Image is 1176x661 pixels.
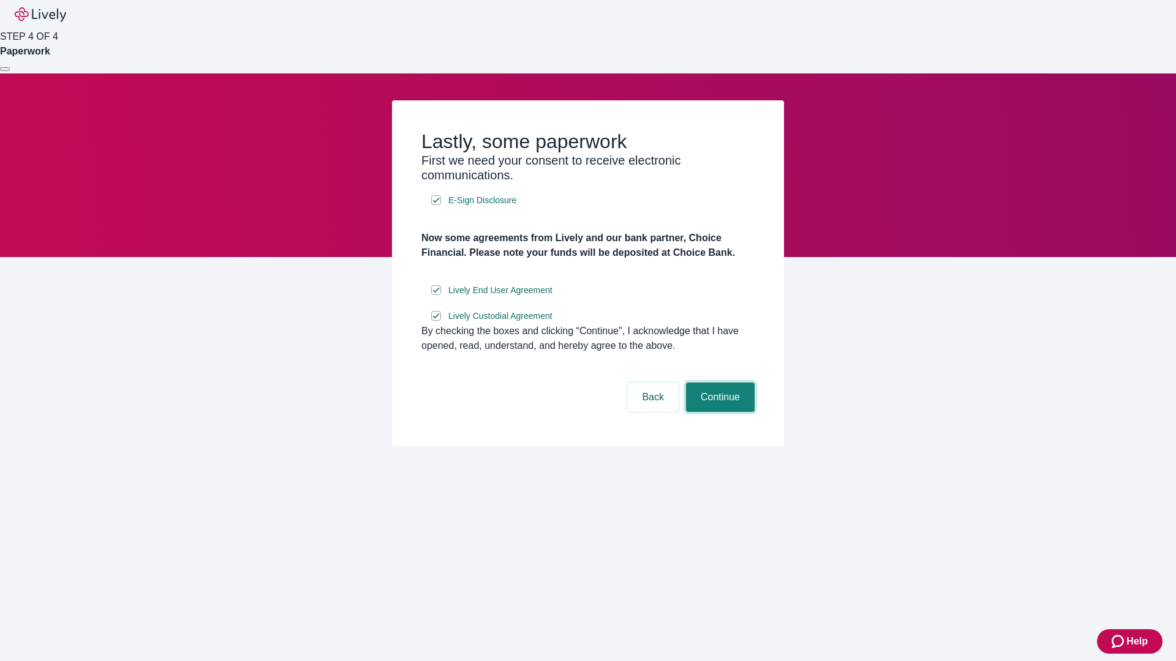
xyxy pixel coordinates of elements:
img: Lively [15,7,66,22]
h3: First we need your consent to receive electronic communications. [421,153,755,182]
button: Zendesk support iconHelp [1097,629,1163,654]
span: E-Sign Disclosure [448,194,516,207]
div: By checking the boxes and clicking “Continue", I acknowledge that I have opened, read, understand... [421,324,755,353]
button: Back [627,383,679,412]
h4: Now some agreements from Lively and our bank partner, Choice Financial. Please note your funds wi... [421,231,755,260]
a: e-sign disclosure document [446,308,555,324]
a: e-sign disclosure document [446,193,519,208]
button: Continue [686,383,755,412]
span: Lively Custodial Agreement [448,310,552,323]
svg: Zendesk support icon [1112,634,1126,649]
a: e-sign disclosure document [446,283,555,298]
h2: Lastly, some paperwork [421,130,755,153]
span: Lively End User Agreement [448,284,552,297]
span: Help [1126,634,1148,649]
